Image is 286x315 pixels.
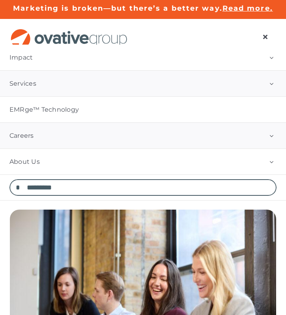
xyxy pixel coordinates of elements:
span: EMRge™ Technology [9,106,79,114]
button: Open submenu of Services [257,71,286,96]
span: About Us [9,158,40,166]
span: Impact [9,54,33,62]
a: Marketing is broken—but there’s a better way. [13,4,222,13]
button: Open submenu of About Us [257,149,286,174]
a: Read more. [222,4,273,13]
a: OG_Full_horizontal_RGB [10,28,128,36]
span: Careers [9,132,34,140]
input: Search [9,179,26,196]
nav: Menu [254,29,276,45]
button: Open submenu of Careers [257,123,286,148]
button: Open submenu of Impact [257,45,286,70]
span: Services [9,80,36,88]
input: Search... [9,179,277,196]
